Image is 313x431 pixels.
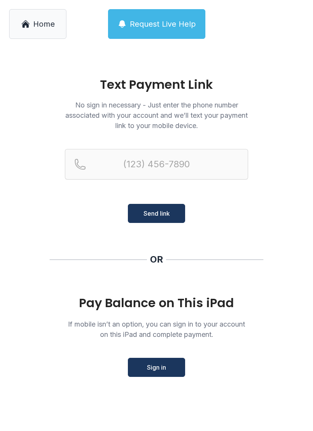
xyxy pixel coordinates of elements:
[65,149,248,179] input: Reservation phone number
[65,79,248,91] h1: Text Payment Link
[147,363,166,372] span: Sign in
[65,296,248,310] div: Pay Balance on This iPad
[65,319,248,340] p: If mobile isn’t an option, you can sign in to your account on this iPad and complete payment.
[150,253,163,266] div: OR
[65,100,248,131] p: No sign in necessary - Just enter the phone number associated with your account and we’ll text yo...
[144,209,170,218] span: Send link
[130,19,196,29] span: Request Live Help
[33,19,55,29] span: Home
